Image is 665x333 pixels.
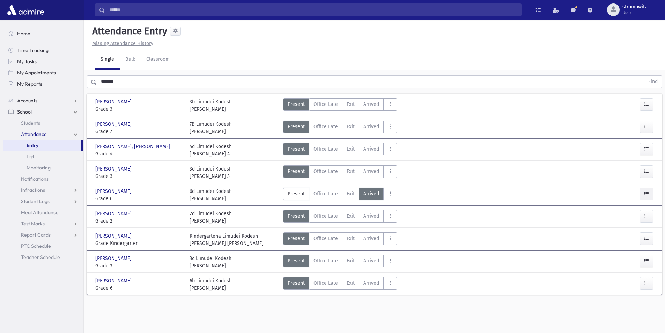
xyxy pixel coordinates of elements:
[105,3,521,16] input: Search
[21,187,45,193] span: Infractions
[3,229,83,240] a: Report Cards
[3,240,83,252] a: PTC Schedule
[17,70,56,76] span: My Appointments
[313,257,338,265] span: Office Late
[95,262,183,269] span: Grade 3
[283,121,397,135] div: AttTypes
[3,106,83,117] a: School
[3,162,83,173] a: Monitoring
[347,257,355,265] span: Exit
[3,140,81,151] a: Entry
[347,168,355,175] span: Exit
[190,255,231,269] div: 3c Limudei Kodesh [PERSON_NAME]
[95,188,133,195] span: [PERSON_NAME]
[17,47,49,53] span: Time Tracking
[363,235,379,242] span: Arrived
[21,220,45,227] span: Test Marks
[17,97,37,104] span: Accounts
[363,123,379,130] span: Arrived
[141,50,175,70] a: Classroom
[288,235,305,242] span: Present
[6,3,46,17] img: AdmirePro
[3,252,83,263] a: Teacher Schedule
[89,41,153,46] a: Missing Attendance History
[3,28,83,39] a: Home
[313,168,338,175] span: Office Late
[363,145,379,153] span: Arrived
[21,176,49,182] span: Notifications
[3,78,83,89] a: My Reports
[3,129,83,140] a: Attendance
[3,196,83,207] a: Student Logs
[95,98,133,106] span: [PERSON_NAME]
[3,173,83,184] a: Notifications
[3,184,83,196] a: Infractions
[190,121,232,135] div: 7B Limudei Kodesh [PERSON_NAME]
[190,232,264,247] div: Kindergartena Limudei Kodesh [PERSON_NAME] [PERSON_NAME]
[95,240,183,247] span: Grade Kindergarten
[17,109,32,115] span: School
[17,81,42,87] span: My Reports
[313,190,338,197] span: Office Late
[95,255,133,262] span: [PERSON_NAME]
[622,4,647,10] span: sfromowitz
[288,257,305,265] span: Present
[347,101,355,108] span: Exit
[21,131,47,137] span: Attendance
[283,98,397,113] div: AttTypes
[363,101,379,108] span: Arrived
[288,168,305,175] span: Present
[27,165,51,171] span: Monitoring
[363,257,379,265] span: Arrived
[288,101,305,108] span: Present
[283,232,397,247] div: AttTypes
[3,151,83,162] a: List
[347,123,355,130] span: Exit
[347,145,355,153] span: Exit
[313,101,338,108] span: Office Late
[283,165,397,180] div: AttTypes
[347,235,355,242] span: Exit
[95,195,183,202] span: Grade 6
[95,106,183,113] span: Grade 3
[92,41,153,46] u: Missing Attendance History
[363,190,379,197] span: Arrived
[313,212,338,220] span: Office Late
[347,280,355,287] span: Exit
[363,212,379,220] span: Arrived
[190,277,232,292] div: 6b Limudei Kodesh [PERSON_NAME]
[17,58,37,65] span: My Tasks
[21,198,50,204] span: Student Logs
[27,142,38,149] span: Entry
[313,235,338,242] span: Office Late
[95,232,133,240] span: [PERSON_NAME]
[3,56,83,67] a: My Tasks
[283,210,397,225] div: AttTypes
[21,120,40,126] span: Students
[3,67,83,78] a: My Appointments
[95,165,133,173] span: [PERSON_NAME]
[95,150,183,158] span: Grade 4
[363,280,379,287] span: Arrived
[288,212,305,220] span: Present
[21,243,51,249] span: PTC Schedule
[95,50,120,70] a: Single
[283,143,397,158] div: AttTypes
[190,143,232,158] div: 4d Limudei Kodesh [PERSON_NAME] 4
[313,123,338,130] span: Office Late
[190,98,232,113] div: 3b Limudei Kodesh [PERSON_NAME]
[3,45,83,56] a: Time Tracking
[283,277,397,292] div: AttTypes
[95,173,183,180] span: Grade 3
[95,284,183,292] span: Grade 6
[95,128,183,135] span: Grade 7
[622,10,647,15] span: User
[347,212,355,220] span: Exit
[95,277,133,284] span: [PERSON_NAME]
[313,280,338,287] span: Office Late
[95,143,172,150] span: [PERSON_NAME], [PERSON_NAME]
[288,145,305,153] span: Present
[95,210,133,217] span: [PERSON_NAME]
[644,76,662,88] button: Find
[288,280,305,287] span: Present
